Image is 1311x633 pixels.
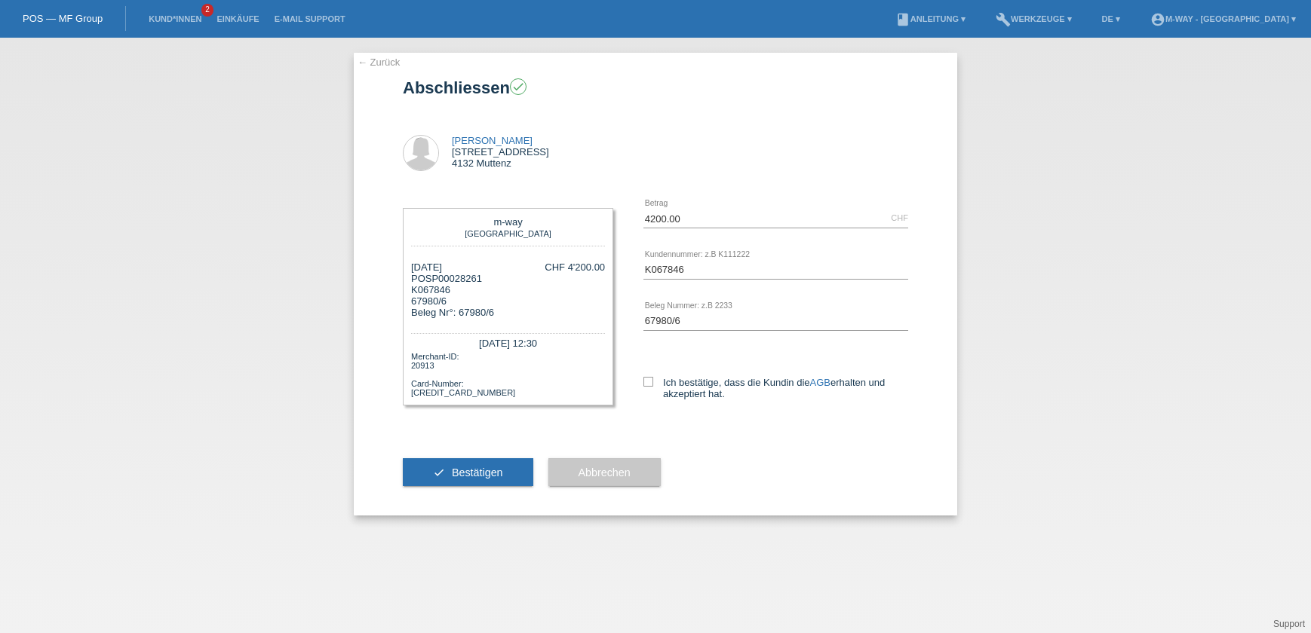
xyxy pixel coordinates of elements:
[1273,619,1305,629] a: Support
[452,135,549,169] div: [STREET_ADDRESS] 4132 Muttenz
[415,216,601,228] div: m-way
[511,80,525,93] i: check
[411,350,605,397] div: Merchant-ID: 20913 Card-Number: [CREDIT_CARD_NUMBER]
[433,466,445,479] i: check
[411,261,494,318] div: [DATE] POSP00028261 Beleg Nr°: 67980/6
[403,78,908,97] h1: Abschliessen
[201,4,213,17] span: 2
[643,377,908,399] label: Ich bestätige, dass die Kundin die erhalten und akzeptiert hat.
[579,466,631,479] span: Abbrechen
[141,14,209,23] a: Kund*innen
[209,14,266,23] a: Einkäufe
[891,213,908,222] div: CHF
[452,466,503,479] span: Bestätigen
[895,12,910,27] i: book
[988,14,1079,23] a: buildWerkzeuge ▾
[996,12,1011,27] i: build
[411,284,450,295] span: K067846
[23,13,103,24] a: POS — MF Group
[1143,14,1303,23] a: account_circlem-way - [GEOGRAPHIC_DATA] ▾
[888,14,973,23] a: bookAnleitung ▾
[411,333,605,350] div: [DATE] 12:30
[411,295,447,307] span: 67980/6
[403,458,533,487] button: check Bestätigen
[267,14,353,23] a: E-Mail Support
[358,57,400,68] a: ← Zurück
[1150,12,1165,27] i: account_circle
[810,377,831,388] a: AGB
[415,228,601,238] div: [GEOGRAPHIC_DATA]
[1095,14,1128,23] a: DE ▾
[452,135,533,146] a: [PERSON_NAME]
[545,261,605,273] div: CHF 4'200.00
[548,458,661,487] button: Abbrechen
